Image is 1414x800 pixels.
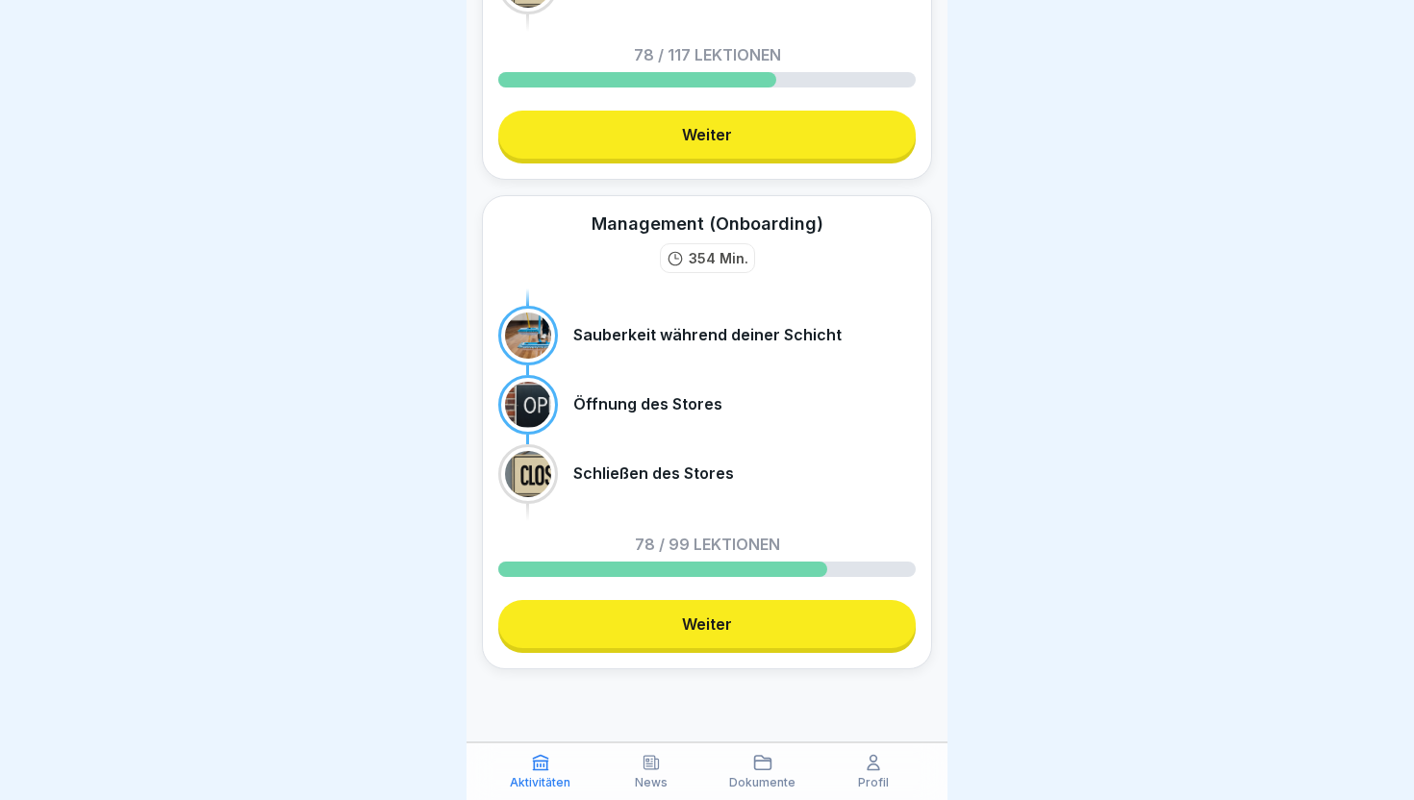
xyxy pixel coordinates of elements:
p: Aktivitäten [510,776,570,789]
p: Sauberkeit während deiner Schicht [573,326,842,344]
p: 354 Min. [689,248,748,268]
p: Öffnung des Stores [573,395,722,413]
p: Profil [858,776,889,789]
p: 78 / 117 Lektionen [634,47,781,62]
a: Weiter [498,111,916,159]
p: Dokumente [729,776,795,789]
p: Schließen des Stores [573,464,734,483]
div: Management (Onboarding) [592,212,823,236]
a: Weiter [498,600,916,648]
p: 78 / 99 Lektionen [635,537,780,552]
p: News [635,776,668,789]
